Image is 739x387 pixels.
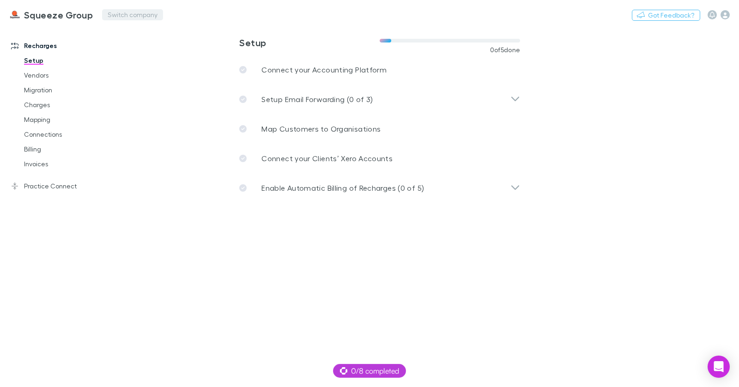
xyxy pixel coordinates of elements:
p: Setup Email Forwarding (0 of 3) [261,94,373,105]
p: Connect your Accounting Platform [261,64,387,75]
a: Connections [15,127,115,142]
a: Charges [15,97,115,112]
a: Setup [15,53,115,68]
p: Map Customers to Organisations [261,123,381,134]
a: Squeeze Group [4,4,98,26]
a: Recharges [2,38,115,53]
a: Vendors [15,68,115,83]
a: Migration [15,83,115,97]
div: Enable Automatic Billing of Recharges (0 of 5) [232,173,527,203]
h3: Squeeze Group [24,9,93,20]
p: Connect your Clients’ Xero Accounts [261,153,393,164]
button: Got Feedback? [632,10,700,21]
div: Setup Email Forwarding (0 of 3) [232,85,527,114]
button: Switch company [102,9,163,20]
div: Open Intercom Messenger [708,356,730,378]
h3: Setup [239,37,380,48]
a: Billing [15,142,115,157]
a: Connect your Clients’ Xero Accounts [232,144,527,173]
a: Connect your Accounting Platform [232,55,527,85]
p: Enable Automatic Billing of Recharges (0 of 5) [261,182,424,193]
img: Squeeze Group's Logo [9,9,20,20]
a: Mapping [15,112,115,127]
span: 0 of 5 done [490,46,521,54]
a: Practice Connect [2,179,115,193]
a: Map Customers to Organisations [232,114,527,144]
a: Invoices [15,157,115,171]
